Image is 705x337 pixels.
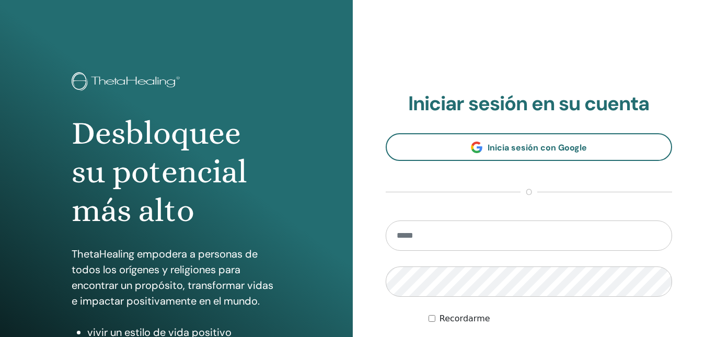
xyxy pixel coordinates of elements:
label: Recordarme [440,312,490,325]
h1: Desbloquee su potencial más alto [72,114,281,230]
p: ThetaHealing empodera a personas de todos los orígenes y religiones para encontrar un propósito, ... [72,246,281,309]
div: Mantenerme autenticado indefinidamente o hasta cerrar la sesión manualmente [429,312,672,325]
span: Inicia sesión con Google [488,142,587,153]
h2: Iniciar sesión en su cuenta [386,92,673,116]
span: o [521,186,537,199]
a: Inicia sesión con Google [386,133,673,161]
